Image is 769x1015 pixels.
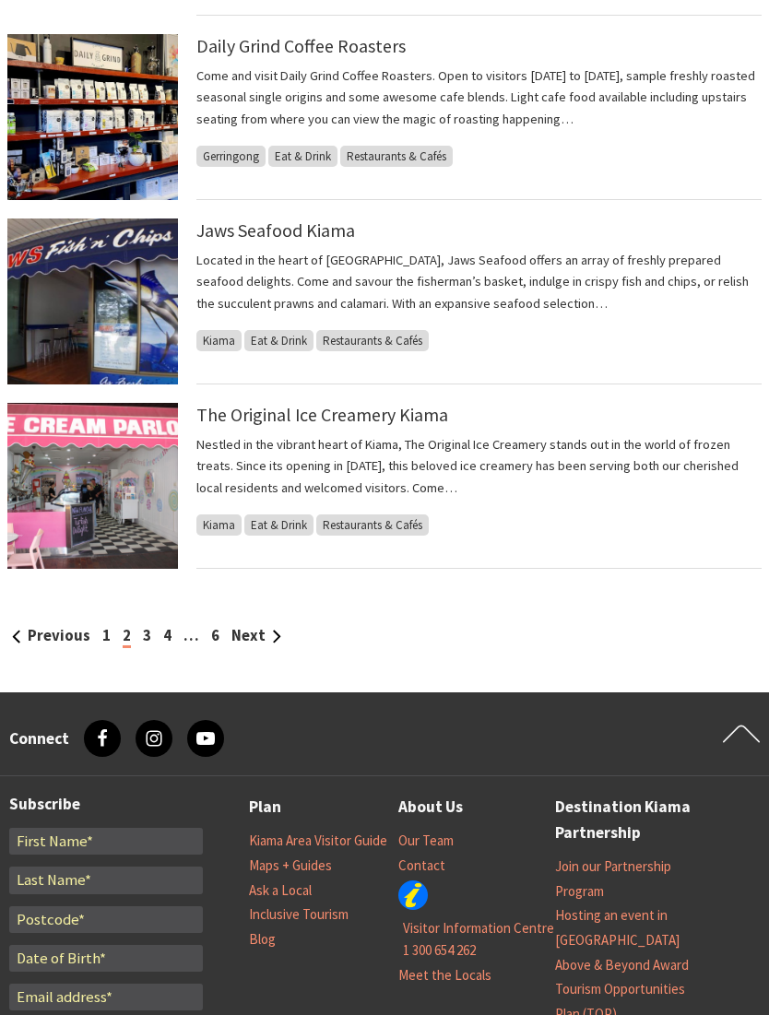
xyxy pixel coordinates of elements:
[316,514,429,536] span: Restaurants & Cafés
[249,930,276,949] a: Blog
[7,34,178,200] img: Daily Grind Coffee Roasters Retail
[9,906,203,933] input: Postcode*
[196,34,406,57] a: Daily Grind Coffee Roasters
[555,795,704,847] a: Destination Kiama Partnership
[244,330,314,351] span: Eat & Drink
[7,218,178,384] img: Jaws
[9,729,69,749] h3: Connect
[398,795,463,821] a: About Us
[231,626,281,645] a: Next
[249,832,387,850] a: Kiama Area Visitor Guide
[249,881,312,900] a: Ask a Local
[316,330,429,351] span: Restaurants & Cafés
[340,146,453,167] span: Restaurants & Cafés
[9,984,203,1010] input: Email address*
[196,146,266,167] span: Gerringong
[9,828,203,855] input: First Name*
[398,966,491,985] a: Meet the Locals
[183,626,199,645] span: …
[398,856,445,875] a: Contact
[9,795,203,814] h3: Subscribe
[555,956,689,974] a: Above & Beyond Award
[268,146,337,167] span: Eat & Drink
[196,218,355,242] a: Jaws Seafood Kiama
[9,945,203,972] input: Date of Birth*
[398,832,454,850] a: Our Team
[12,626,90,645] a: Previous
[196,250,763,314] p: Located in the heart of [GEOGRAPHIC_DATA], Jaws Seafood offers an array of freshly prepared seafo...
[196,514,242,536] span: Kiama
[244,514,314,536] span: Eat & Drink
[249,905,349,924] a: Inclusive Tourism
[249,795,281,821] a: Plan
[249,856,332,875] a: Maps + Guides
[211,626,219,645] a: 6
[403,919,554,938] a: Visitor Information Centre
[163,626,172,645] a: 4
[555,857,671,901] a: Join our Partnership Program
[196,403,448,426] a: The Original Ice Creamery Kiama
[196,434,763,499] p: Nestled in the vibrant heart of Kiama, The Original Ice Creamery stands out in the world of froze...
[196,65,763,130] p: Come and visit Daily Grind Coffee Roasters. Open to visitors [DATE] to [DATE], sample freshly roa...
[9,867,203,893] input: Last Name*
[555,906,680,950] a: Hosting an event in [GEOGRAPHIC_DATA]
[102,626,111,645] a: 1
[403,941,476,960] a: 1 300 654 262
[143,626,151,645] a: 3
[123,626,131,648] span: 2
[196,330,242,351] span: Kiama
